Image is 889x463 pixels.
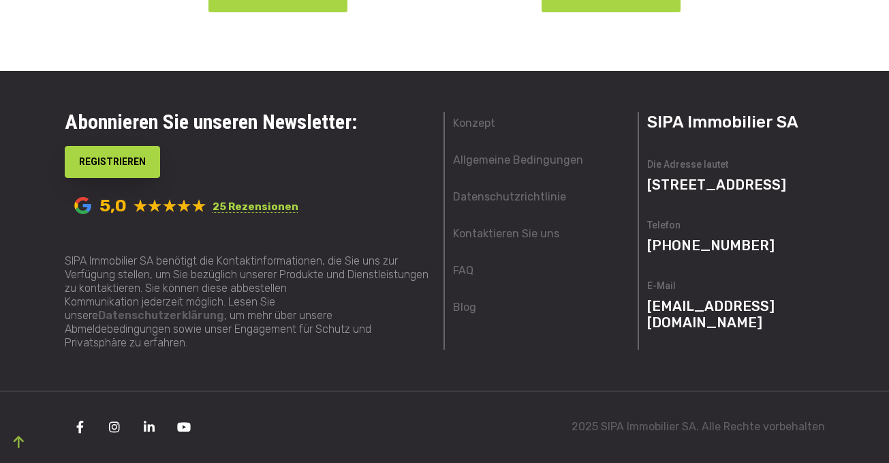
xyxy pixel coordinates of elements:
[647,220,681,230] span: Telefon
[134,412,169,443] a: LinkedIn Page for Sipa Immobilier
[65,295,435,350] p: Kommunikation jederzeit möglich. Lesen Sie unsere , um mehr über unsere Abmeldebedingungen sowie ...
[647,112,825,132] h3: SIPA Immobilier SA
[169,412,204,443] a: Youtube Channel for Sipa Immobilier
[65,146,160,178] button: REGISTRIEREN
[99,195,127,215] span: 5,0
[99,412,134,443] a: Instagram Page for Sipa Immobilier
[65,412,99,443] a: Facebook Page for Sipa Immobilier
[453,263,473,279] a: FAQ
[65,112,435,132] h3: Abonnieren Sie unseren Newsletter:
[213,200,298,213] a: 25 Rezensionen
[647,159,728,170] span: Die Adresse lautet
[453,299,476,316] a: Blog
[453,189,566,205] a: Datenschutzrichtlinie
[98,309,224,322] a: Datenschutzerklärung
[453,115,495,132] a: Konzept
[65,254,435,295] p: SIPA Immobilier SA benötigt die Kontaktinformationen, die Sie uns zur Verfügung stellen, um Sie b...
[647,177,825,193] p: [STREET_ADDRESS]
[453,226,559,242] a: Kontaktieren Sie uns
[453,152,583,168] a: Allgemeine Bedingungen
[453,417,825,436] p: 2025 SIPA Immobilier SA. Alle Rechte vorbehalten
[74,197,91,214] span: Powered by Google
[647,280,676,291] span: E-Mail
[647,298,775,331] a: [EMAIL_ADDRESS][DOMAIN_NAME]
[647,237,775,254] a: [PHONE_NUMBER]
